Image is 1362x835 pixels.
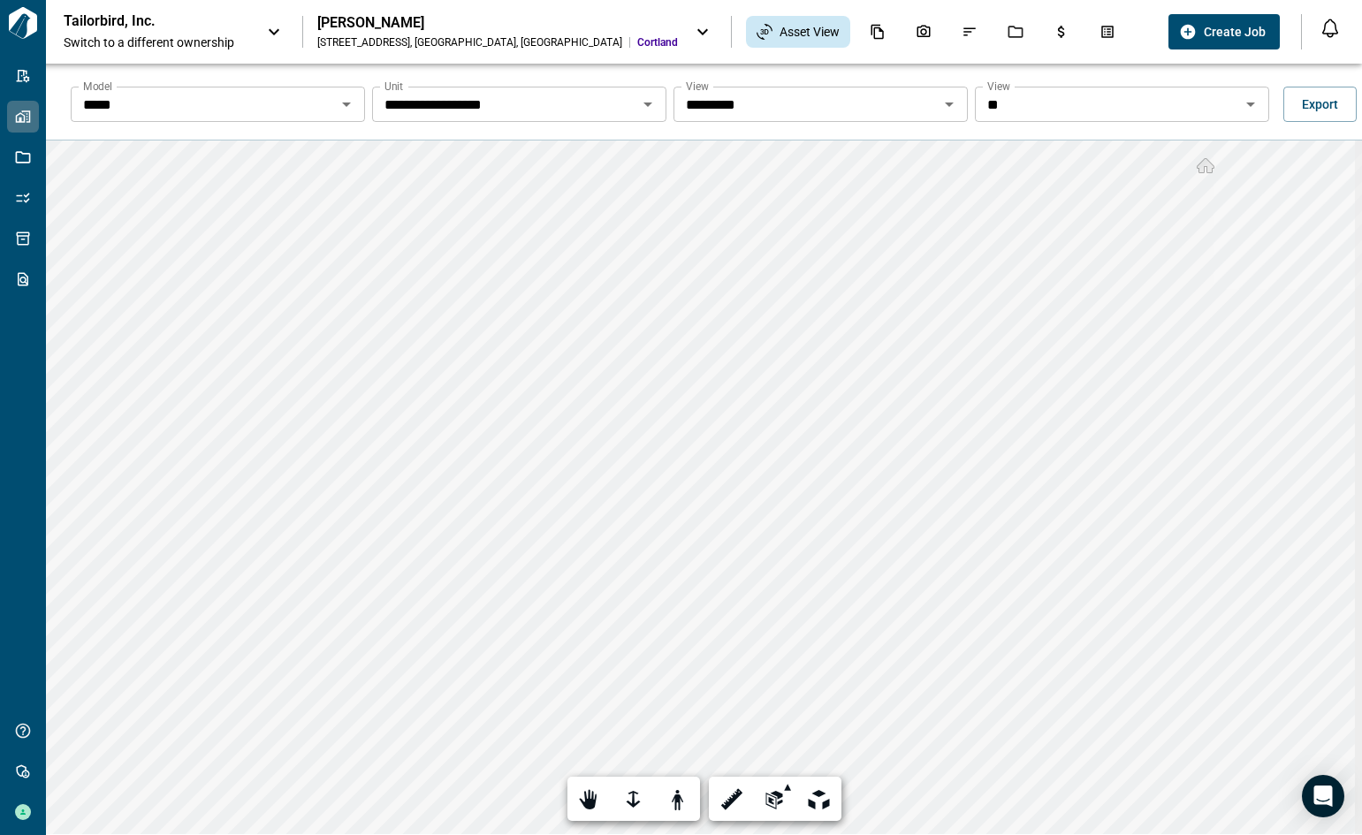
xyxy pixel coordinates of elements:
label: Unit [384,79,403,94]
button: Export [1283,87,1357,122]
button: Open [937,92,962,117]
span: Cortland [637,35,678,49]
button: Open [635,92,660,117]
span: Asset View [780,23,840,41]
div: [STREET_ADDRESS] , [GEOGRAPHIC_DATA] , [GEOGRAPHIC_DATA] [317,35,622,49]
p: Tailorbird, Inc. [64,12,223,30]
div: Asset View [746,16,850,48]
div: Open Intercom Messenger [1302,775,1344,817]
span: Export [1302,95,1338,113]
button: Open [334,92,359,117]
span: Switch to a different ownership [64,34,249,51]
span: Create Job [1204,23,1266,41]
div: Jobs [997,17,1034,47]
div: Issues & Info [951,17,988,47]
label: View [987,79,1010,94]
div: Takeoff Center [1089,17,1126,47]
div: Photos [905,17,942,47]
div: [PERSON_NAME] [317,14,678,32]
button: Create Job [1168,14,1280,49]
label: Model [83,79,112,94]
div: Budgets [1043,17,1080,47]
button: Open notification feed [1316,14,1344,42]
button: Open [1238,92,1263,117]
label: View [686,79,709,94]
div: Documents [859,17,896,47]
